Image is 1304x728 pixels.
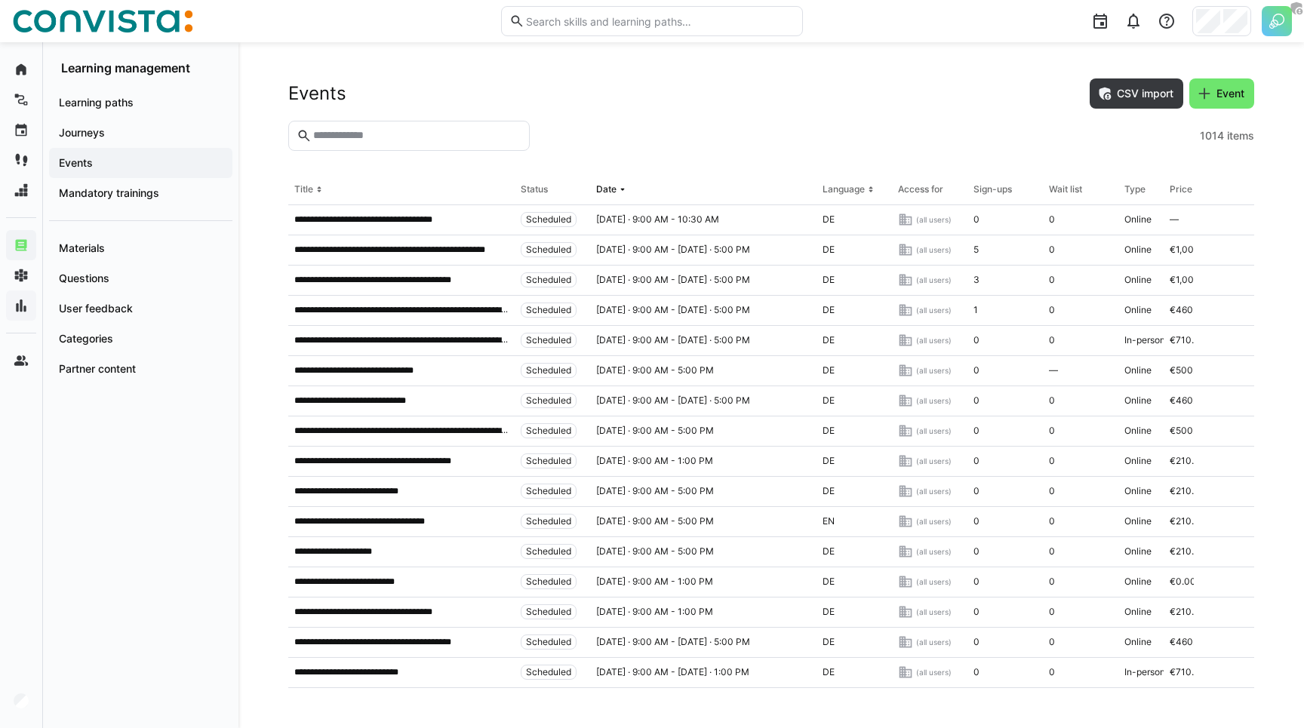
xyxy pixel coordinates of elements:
span: Online [1124,425,1152,437]
span: Online [1124,485,1152,497]
span: €210.00 [1170,485,1206,497]
span: [DATE] · 9:00 AM - 1:00 PM [596,576,713,588]
div: Title [294,183,313,195]
span: Scheduled [526,304,571,316]
span: CSV import [1115,86,1176,101]
span: Scheduled [526,334,571,346]
span: 0 [973,364,980,376]
span: DE [823,666,835,678]
span: 0 [973,576,980,588]
span: [DATE] · 9:00 AM - [DATE] · 5:00 PM [596,636,750,648]
span: Online [1124,395,1152,407]
span: EN [823,515,835,527]
span: €210.00 [1170,515,1206,527]
span: Scheduled [526,545,571,558]
span: Scheduled [526,515,571,527]
span: DE [823,636,835,648]
span: 0 [1049,515,1055,527]
span: [DATE] · 9:00 AM - 5:00 PM [596,425,714,437]
span: Scheduled [526,666,571,678]
span: (all users) [916,546,952,557]
span: 0 [1049,666,1055,678]
span: Online [1124,455,1152,467]
span: DE [823,213,835,226]
div: Type [1124,183,1146,195]
span: Online [1124,364,1152,376]
span: Scheduled [526,425,571,437]
span: 0 [973,485,980,497]
span: Scheduled [526,636,571,648]
span: Online [1124,515,1152,527]
span: (all users) [916,365,952,376]
span: €460.00 [1170,395,1207,407]
span: 0 [973,334,980,346]
span: €210.00 [1170,455,1206,467]
div: Sign-ups [973,183,1012,195]
span: DE [823,485,835,497]
span: 0 [973,636,980,648]
button: CSV import [1090,78,1183,109]
span: [DATE] · 9:00 AM - [DATE] · 5:00 PM [596,334,750,346]
span: [DATE] · 9:00 AM - [DATE] · 5:00 PM [596,274,750,286]
span: 0 [1049,274,1055,286]
span: 5 [973,244,979,256]
span: Online [1124,274,1152,286]
span: 0 [1049,485,1055,497]
span: Scheduled [526,364,571,376]
span: DE [823,545,835,558]
span: DE [823,576,835,588]
span: 0 [973,606,980,618]
span: 0 [1049,606,1055,618]
span: 0 [973,425,980,437]
span: 0 [973,666,980,678]
span: 0 [1049,395,1055,407]
span: (all users) [916,214,952,225]
input: Search skills and learning paths… [524,14,795,28]
span: 0 [1049,636,1055,648]
span: €210.00 [1170,606,1206,618]
span: €1,000.00 [1170,274,1214,286]
span: [DATE] · 9:00 AM - 5:00 PM [596,364,714,376]
span: DE [823,606,835,618]
span: Scheduled [526,455,571,467]
span: €1,000.00 [1170,244,1214,256]
div: Date [596,183,617,195]
span: 0 [1049,244,1055,256]
span: [DATE] · 9:00 AM - 10:30 AM [596,213,719,226]
span: DE [823,455,835,467]
span: €710.00 [1170,666,1206,678]
span: (all users) [916,667,952,677]
span: 0 [973,213,980,226]
span: Online [1124,545,1152,558]
span: DE [823,244,835,256]
span: Scheduled [526,244,571,256]
span: — [1049,364,1058,376]
span: [DATE] · 9:00 AM - [DATE] · 5:00 PM [596,244,750,256]
span: DE [823,274,835,286]
button: Event [1189,78,1254,109]
div: Language [823,183,865,195]
span: [DATE] · 9:00 AM - [DATE] · 5:00 PM [596,395,750,407]
span: Online [1124,213,1152,226]
span: (all users) [916,305,952,315]
span: DE [823,364,835,376]
span: (all users) [916,456,952,466]
span: [DATE] · 9:00 AM - [DATE] · 1:00 PM [596,666,749,678]
span: (all users) [916,275,952,285]
span: 0 [1049,576,1055,588]
span: items [1227,128,1254,143]
span: 1014 [1200,128,1224,143]
span: (all users) [916,395,952,406]
span: 0 [1049,304,1055,316]
span: Online [1124,606,1152,618]
span: €210.00 [1170,545,1206,558]
span: Scheduled [526,213,571,226]
div: Status [521,183,548,195]
span: [DATE] · 9:00 AM - 1:00 PM [596,455,713,467]
span: [DATE] · 9:00 AM - 5:00 PM [596,485,714,497]
span: 0 [973,455,980,467]
span: 3 [973,274,980,286]
span: 0 [1049,425,1055,437]
span: 1 [973,304,978,316]
span: — [1170,213,1179,226]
